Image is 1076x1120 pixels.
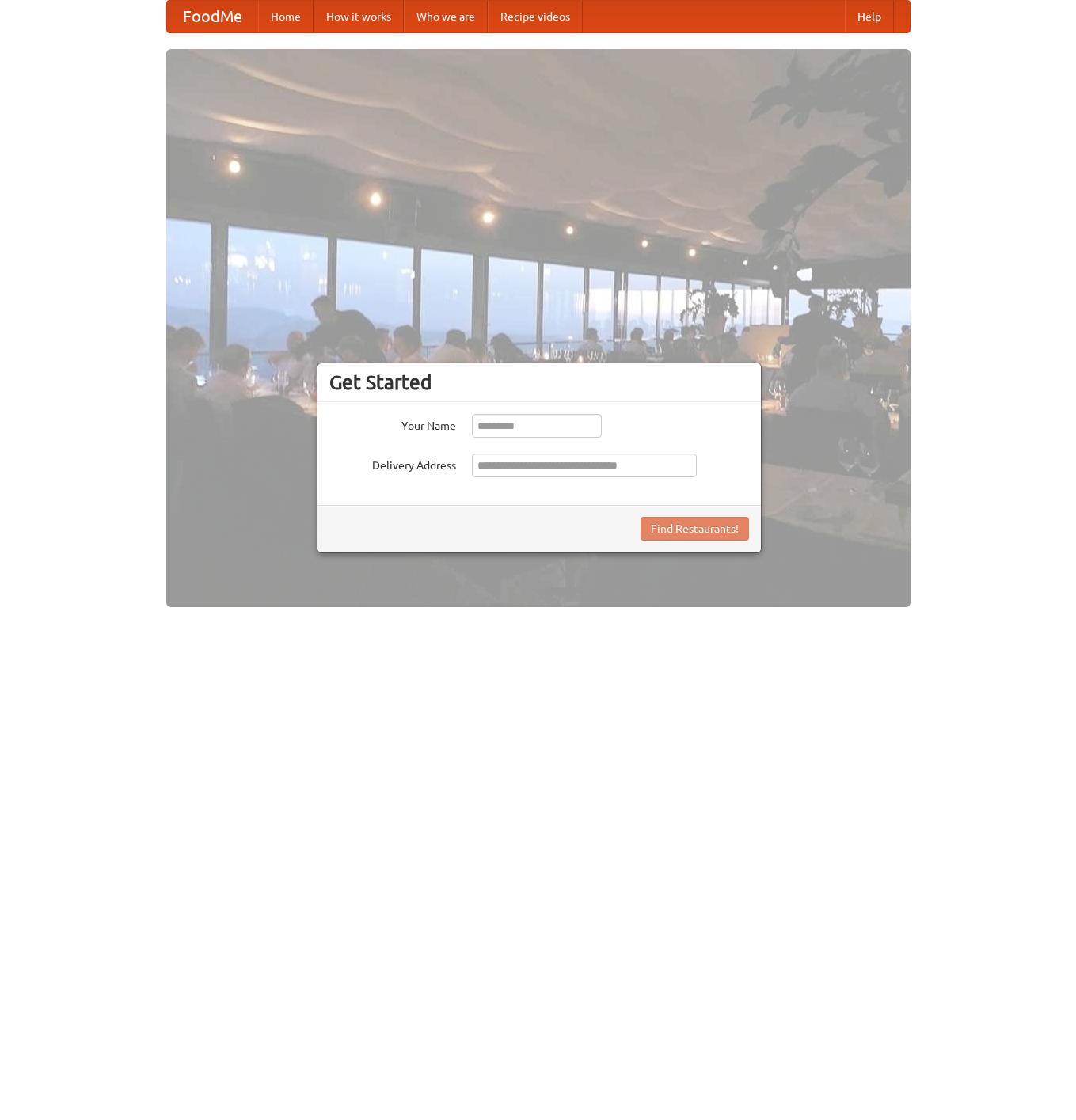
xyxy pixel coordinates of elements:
[329,370,749,394] h3: Get Started
[314,1,404,32] a: How it works
[329,414,456,434] label: Your Name
[404,1,488,32] a: Who we are
[167,1,258,32] a: FoodMe
[641,517,749,541] button: Find Restaurants!
[845,1,894,32] a: Help
[488,1,583,32] a: Recipe videos
[258,1,314,32] a: Home
[329,454,456,473] label: Delivery Address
